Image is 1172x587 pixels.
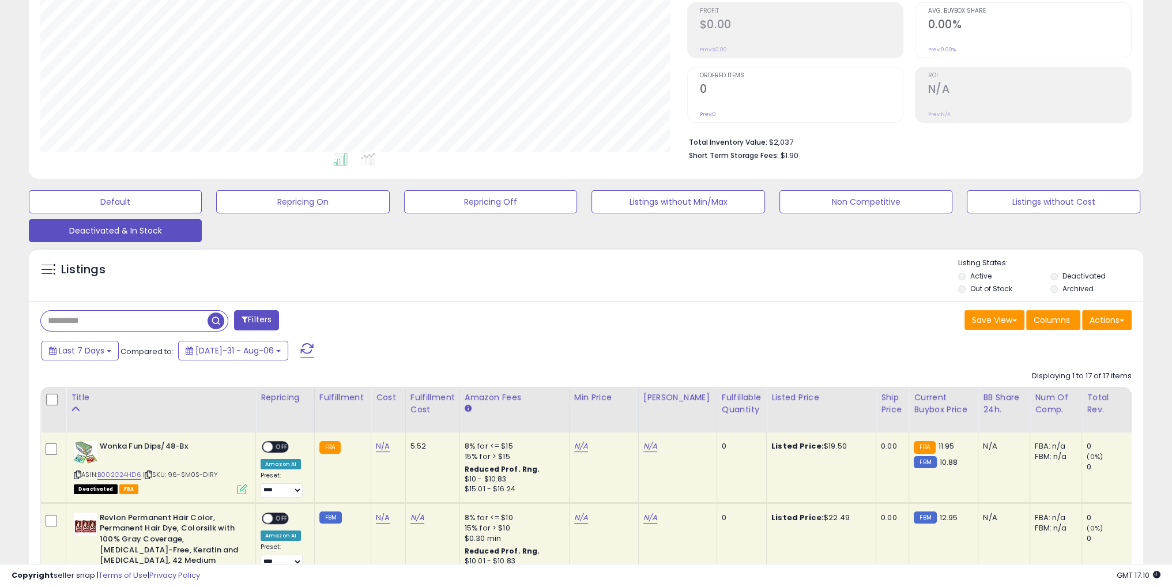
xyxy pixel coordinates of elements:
[143,470,218,479] span: | SKU: 96-SM0S-DIRY
[700,82,903,98] h2: 0
[465,392,564,404] div: Amazon Fees
[574,392,634,404] div: Min Price
[928,111,950,118] small: Prev: N/A
[99,570,148,581] a: Terms of Use
[771,441,867,451] div: $19.50
[119,484,139,494] span: FBA
[940,457,958,468] span: 10.88
[771,392,871,404] div: Listed Price
[261,543,306,569] div: Preset:
[1087,524,1103,533] small: (0%)
[261,392,310,404] div: Repricing
[1087,462,1133,472] div: 0
[928,82,1131,98] h2: N/A
[261,530,301,541] div: Amazon AI
[273,442,291,452] span: OFF
[722,392,762,416] div: Fulfillable Quantity
[1062,284,1094,293] label: Archived
[465,404,472,414] small: Amazon Fees.
[74,441,247,493] div: ASIN:
[410,392,455,416] div: Fulfillment Cost
[1032,371,1132,382] div: Displaying 1 to 17 of 17 items
[1087,392,1129,416] div: Total Rev.
[465,451,560,462] div: 15% for > $15
[100,513,240,580] b: Revlon Permanent Hair Color, Permanent Hair Dye, Colorsilk with 100% Gray Coverage, [MEDICAL_DATA...
[97,470,141,480] a: B002G24HD6
[234,310,279,330] button: Filters
[970,271,992,281] label: Active
[1087,533,1133,544] div: 0
[29,219,202,242] button: Deactivated & In Stock
[410,512,424,524] a: N/A
[61,262,105,278] h5: Listings
[781,150,798,161] span: $1.90
[939,441,955,451] span: 11.95
[967,190,1140,213] button: Listings without Cost
[1034,314,1070,326] span: Columns
[914,511,936,524] small: FBM
[689,134,1123,148] li: $2,037
[643,512,657,524] a: N/A
[700,18,903,33] h2: $0.00
[465,513,560,523] div: 8% for <= $10
[261,459,301,469] div: Amazon AI
[591,190,764,213] button: Listings without Min/Max
[1035,523,1073,533] div: FBM: n/a
[983,513,1021,523] div: N/A
[700,73,903,79] span: Ordered Items
[574,441,588,452] a: N/A
[700,46,727,53] small: Prev: $0.00
[881,392,904,416] div: Ship Price
[643,441,657,452] a: N/A
[1026,310,1080,330] button: Columns
[771,513,867,523] div: $22.49
[722,513,758,523] div: 0
[1035,441,1073,451] div: FBA: n/a
[410,441,451,451] div: 5.52
[1117,570,1160,581] span: 2025-08-14 17:10 GMT
[1062,271,1106,281] label: Deactivated
[319,441,341,454] small: FBA
[970,284,1012,293] label: Out of Stock
[149,570,200,581] a: Privacy Policy
[914,456,936,468] small: FBM
[689,137,767,147] b: Total Inventory Value:
[928,73,1131,79] span: ROI
[940,512,958,523] span: 12.95
[376,392,401,404] div: Cost
[71,392,251,404] div: Title
[1035,392,1077,416] div: Num of Comp.
[273,513,291,523] span: OFF
[29,190,202,213] button: Default
[465,533,560,544] div: $0.30 min
[771,441,824,451] b: Listed Price:
[958,258,1143,269] p: Listing States:
[465,484,560,494] div: $15.01 - $16.24
[700,8,903,14] span: Profit
[376,512,390,524] a: N/A
[914,392,973,416] div: Current Buybox Price
[779,190,952,213] button: Non Competitive
[12,570,200,581] div: seller snap | |
[700,111,716,118] small: Prev: 0
[59,345,104,356] span: Last 7 Days
[928,46,955,53] small: Prev: 0.00%
[1087,513,1133,523] div: 0
[465,546,540,556] b: Reduced Prof. Rng.
[178,341,288,360] button: [DATE]-31 - Aug-06
[319,392,366,404] div: Fulfillment
[465,523,560,533] div: 15% for > $10
[928,18,1131,33] h2: 0.00%
[574,512,588,524] a: N/A
[722,441,758,451] div: 0
[1082,310,1132,330] button: Actions
[465,441,560,451] div: 8% for <= $15
[319,511,342,524] small: FBM
[881,441,900,451] div: 0.00
[643,392,712,404] div: [PERSON_NAME]
[120,346,174,357] span: Compared to:
[881,513,900,523] div: 0.00
[74,441,97,464] img: 5121cD4u4CL._SL40_.jpg
[465,475,560,484] div: $10 - $10.83
[216,190,389,213] button: Repricing On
